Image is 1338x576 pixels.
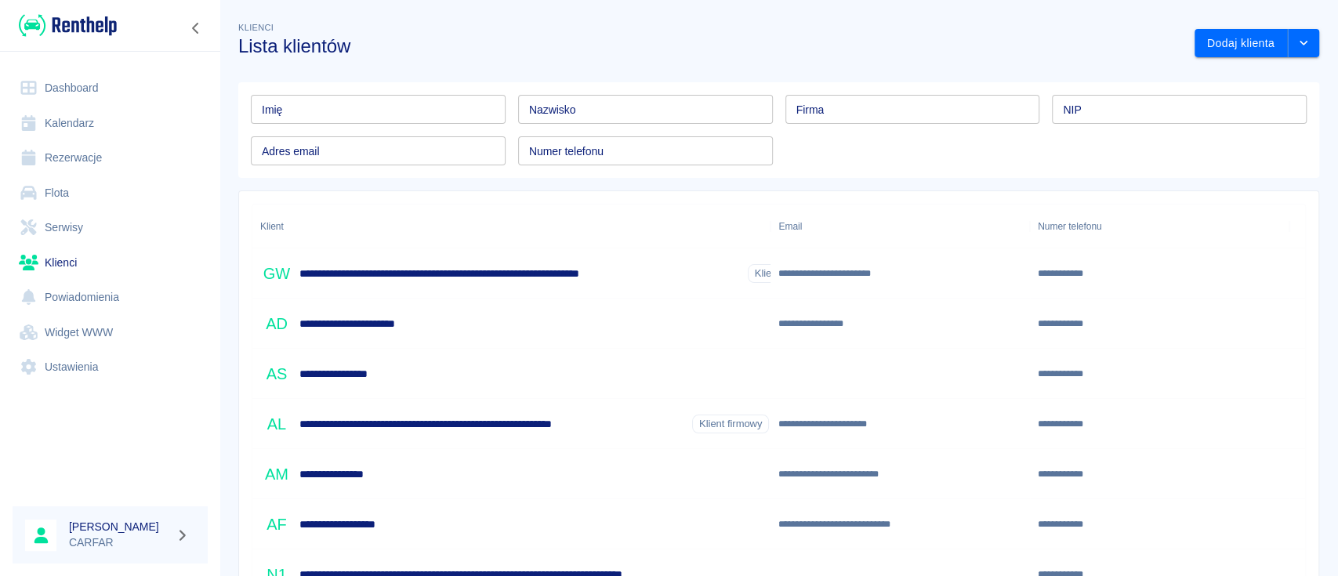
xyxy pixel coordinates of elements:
[771,205,1030,248] div: Email
[260,357,293,390] div: AS
[260,205,284,248] div: Klient
[238,35,1182,57] h3: Lista klientów
[260,307,293,340] div: AD
[13,210,208,245] a: Serwisy
[693,417,768,431] span: Klient firmowy
[69,519,169,534] h6: [PERSON_NAME]
[19,13,117,38] img: Renthelp logo
[13,350,208,385] a: Ustawienia
[13,13,117,38] a: Renthelp logo
[1195,29,1288,58] button: Dodaj klienta
[13,280,208,315] a: Powiadomienia
[1288,29,1319,58] button: drop-down
[13,106,208,141] a: Kalendarz
[13,176,208,211] a: Flota
[778,205,802,248] div: Email
[13,140,208,176] a: Rezerwacje
[238,23,274,32] span: Klienci
[260,458,293,491] div: AM
[252,205,771,248] div: Klient
[184,18,208,38] button: Zwiń nawigację
[1038,205,1101,248] div: Numer telefonu
[13,71,208,106] a: Dashboard
[260,257,293,290] div: GW
[260,408,293,440] div: AL
[13,245,208,281] a: Klienci
[1030,205,1289,248] div: Numer telefonu
[260,508,293,541] div: AF
[69,534,169,551] p: CARFAR
[13,315,208,350] a: Widget WWW
[749,266,824,281] span: Klient firmowy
